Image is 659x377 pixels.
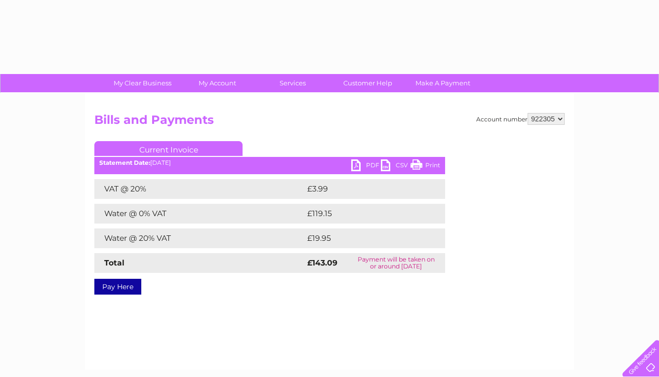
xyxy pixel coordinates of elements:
[327,74,409,92] a: Customer Help
[94,204,305,224] td: Water @ 0% VAT
[94,279,141,295] a: Pay Here
[104,258,124,267] strong: Total
[402,74,484,92] a: Make A Payment
[476,113,565,125] div: Account number
[307,258,337,267] strong: £143.09
[347,253,445,273] td: Payment will be taken on or around [DATE]
[94,159,445,166] div: [DATE]
[177,74,258,92] a: My Account
[305,228,424,248] td: £19.95
[351,159,381,174] a: PDF
[381,159,411,174] a: CSV
[102,74,183,92] a: My Clear Business
[94,141,243,156] a: Current Invoice
[411,159,440,174] a: Print
[99,159,150,166] b: Statement Date:
[94,179,305,199] td: VAT @ 20%
[305,204,425,224] td: £119.15
[305,179,422,199] td: £3.99
[252,74,333,92] a: Services
[94,113,565,132] h2: Bills and Payments
[94,228,305,248] td: Water @ 20% VAT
